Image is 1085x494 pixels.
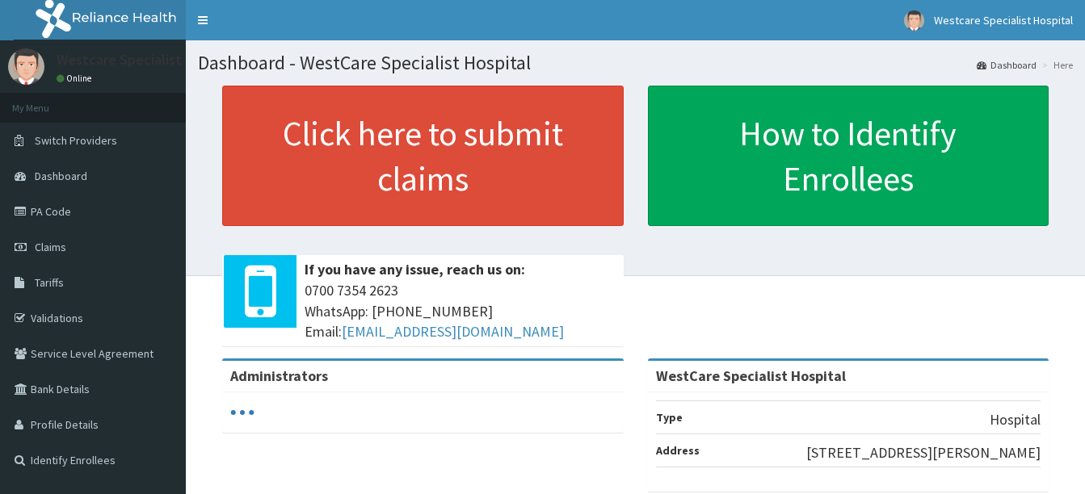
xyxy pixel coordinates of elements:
b: Type [656,410,683,425]
b: Administrators [230,366,328,385]
svg: audio-loading [230,400,254,425]
a: Click here to submit claims [222,86,624,226]
p: Hospital [990,409,1041,430]
a: How to Identify Enrollees [648,86,1049,226]
b: Address [656,443,700,458]
span: Switch Providers [35,133,117,148]
p: [STREET_ADDRESS][PERSON_NAME] [806,442,1041,463]
h1: Dashboard - WestCare Specialist Hospital [198,52,1073,73]
p: Westcare Specialist Hospital [57,52,238,67]
a: Online [57,73,95,84]
strong: WestCare Specialist Hospital [656,366,846,385]
span: 0700 7354 2623 WhatsApp: [PHONE_NUMBER] Email: [305,280,616,342]
a: [EMAIL_ADDRESS][DOMAIN_NAME] [342,322,564,341]
a: Dashboard [977,58,1037,72]
span: Dashboard [35,169,87,183]
li: Here [1038,58,1073,72]
span: Westcare Specialist Hospital [934,13,1073,27]
span: Claims [35,240,66,254]
img: User Image [8,48,44,85]
b: If you have any issue, reach us on: [305,260,525,278]
span: Tariffs [35,275,64,290]
img: User Image [904,10,924,31]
